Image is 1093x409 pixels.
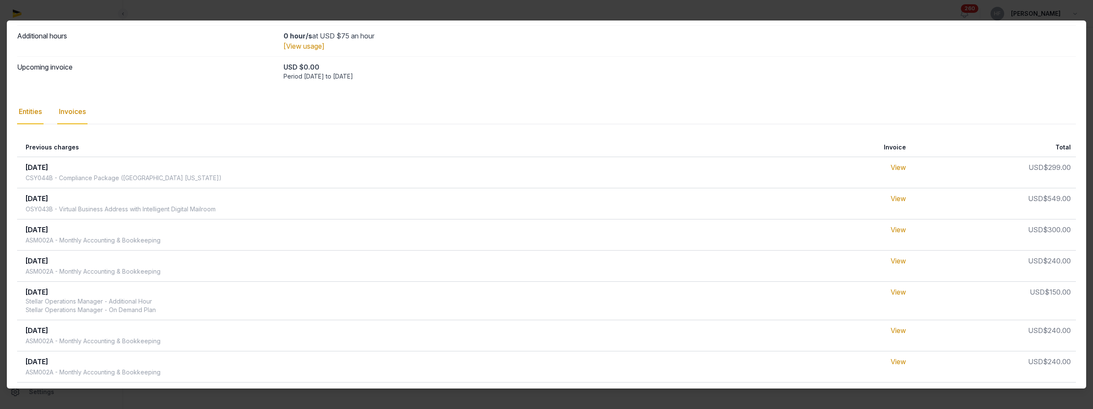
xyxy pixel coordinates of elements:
[1029,163,1043,172] span: USD
[891,326,906,335] a: View
[26,368,161,377] div: ASM002A - Monthly Accounting & Bookkeeping
[26,163,48,172] span: [DATE]
[26,357,48,366] span: [DATE]
[1043,326,1071,335] span: $240.00
[1043,389,1071,397] span: $240.00
[17,138,708,157] th: Previous charges
[57,99,88,124] div: Invoices
[26,297,156,314] div: Stellar Operations Manager - Additional Hour Stellar Operations Manager - On Demand Plan
[283,42,324,50] a: [View usage]
[1028,389,1043,397] span: USD
[283,72,1076,81] div: Period [DATE] to [DATE]
[26,194,48,203] span: [DATE]
[17,99,44,124] div: Entities
[1028,257,1043,265] span: USD
[283,32,312,40] strong: 0 hour/s
[1043,163,1071,172] span: $299.00
[17,99,1076,124] nav: Tabs
[708,138,911,157] th: Invoice
[17,31,277,51] dt: Additional hours
[1043,225,1071,234] span: $300.00
[26,174,222,182] div: CSY044B - Compliance Package ([GEOGRAPHIC_DATA] [US_STATE])
[26,225,48,234] span: [DATE]
[26,389,48,397] span: [DATE]
[1043,357,1071,366] span: $240.00
[1028,194,1043,203] span: USD
[1045,288,1071,296] span: $150.00
[17,62,277,81] dt: Upcoming invoice
[891,288,906,296] a: View
[1028,357,1043,366] span: USD
[26,236,161,245] div: ASM002A - Monthly Accounting & Bookkeeping
[1028,225,1043,234] span: USD
[26,337,161,345] div: ASM002A - Monthly Accounting & Bookkeeping
[1030,288,1045,296] span: USD
[1043,257,1071,265] span: $240.00
[891,357,906,366] a: View
[891,257,906,265] a: View
[1043,194,1071,203] span: $549.00
[26,205,216,213] div: OSY043B - Virtual Business Address with Intelligent Digital Mailroom
[891,163,906,172] a: View
[891,389,906,397] a: View
[26,326,48,335] span: [DATE]
[26,267,161,276] div: ASM002A - Monthly Accounting & Bookkeeping
[26,257,48,265] span: [DATE]
[891,194,906,203] a: View
[911,138,1076,157] th: Total
[1028,326,1043,335] span: USD
[26,288,48,296] span: [DATE]
[283,31,1076,41] div: at USD $75 an hour
[283,62,1076,72] div: USD $0.00
[891,225,906,234] a: View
